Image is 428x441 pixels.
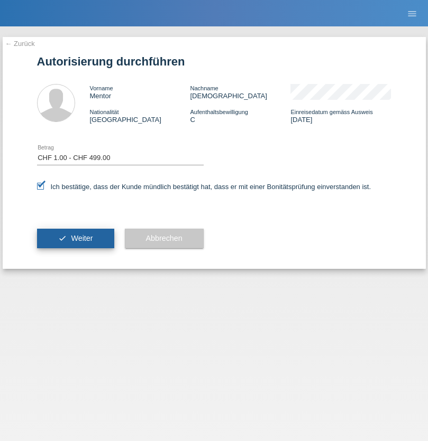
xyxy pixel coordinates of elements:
[290,108,391,124] div: [DATE]
[5,40,35,48] a: ← Zurück
[71,234,93,242] span: Weiter
[37,55,391,68] h1: Autorisierung durchführen
[190,85,218,91] span: Nachname
[290,109,372,115] span: Einreisedatum gemäss Ausweis
[146,234,183,242] span: Abbrechen
[402,10,423,16] a: menu
[90,109,119,115] span: Nationalität
[190,108,290,124] div: C
[90,85,113,91] span: Vorname
[58,234,67,242] i: check
[190,109,248,115] span: Aufenthaltsbewilligung
[37,183,371,191] label: Ich bestätige, dass der Kunde mündlich bestätigt hat, dass er mit einer Bonitätsprüfung einversta...
[90,84,190,100] div: Mentor
[407,8,417,19] i: menu
[190,84,290,100] div: [DEMOGRAPHIC_DATA]
[125,229,204,249] button: Abbrechen
[37,229,114,249] button: check Weiter
[90,108,190,124] div: [GEOGRAPHIC_DATA]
